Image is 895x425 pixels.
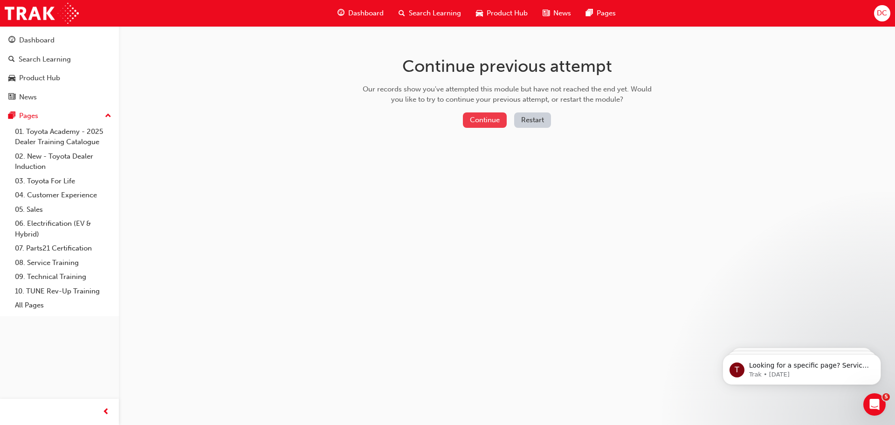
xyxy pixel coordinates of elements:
a: Product Hub [4,70,115,87]
button: DC [874,5,890,21]
a: 02. New - Toyota Dealer Induction [11,149,115,174]
span: car-icon [8,74,15,83]
a: 03. Toyota For Life [11,174,115,188]
a: Search Learning [4,51,115,68]
div: Our records show you've attempted this module but have not reached the end yet. Would you like to... [359,84,655,105]
span: DC [877,8,887,19]
a: 08. Service Training [11,256,115,270]
a: news-iconNews [535,4,578,23]
div: Dashboard [19,35,55,46]
iframe: Intercom notifications message [709,334,895,400]
button: Pages [4,107,115,125]
h1: Continue previous attempt [359,56,655,77]
span: up-icon [105,110,111,122]
span: Dashboard [348,8,384,19]
a: All Pages [11,298,115,313]
span: Product Hub [487,8,528,19]
span: guage-icon [337,7,344,19]
a: 09. Technical Training [11,270,115,284]
a: search-iconSearch Learning [391,4,468,23]
div: Search Learning [19,54,71,65]
span: search-icon [399,7,405,19]
span: Search Learning [409,8,461,19]
button: DashboardSearch LearningProduct HubNews [4,30,115,107]
a: pages-iconPages [578,4,623,23]
img: Trak [5,3,79,24]
a: Dashboard [4,32,115,49]
span: Pages [597,8,616,19]
span: car-icon [476,7,483,19]
a: 04. Customer Experience [11,188,115,202]
div: News [19,92,37,103]
a: 07. Parts21 Certification [11,241,115,256]
a: guage-iconDashboard [330,4,391,23]
a: 06. Electrification (EV & Hybrid) [11,216,115,241]
span: search-icon [8,56,15,64]
span: pages-icon [586,7,593,19]
a: 05. Sales [11,202,115,217]
div: Product Hub [19,73,60,84]
span: pages-icon [8,112,15,120]
button: Restart [514,112,551,128]
span: guage-icon [8,36,15,45]
iframe: Intercom live chat [863,393,886,416]
span: prev-icon [103,406,110,418]
a: car-iconProduct Hub [468,4,535,23]
div: Pages [19,111,38,121]
button: Continue [463,112,507,128]
a: 10. TUNE Rev-Up Training [11,284,115,299]
span: 5 [882,393,890,401]
span: news-icon [8,93,15,102]
span: News [553,8,571,19]
a: News [4,89,115,106]
a: 01. Toyota Academy - 2025 Dealer Training Catalogue [11,125,115,149]
span: news-icon [543,7,550,19]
